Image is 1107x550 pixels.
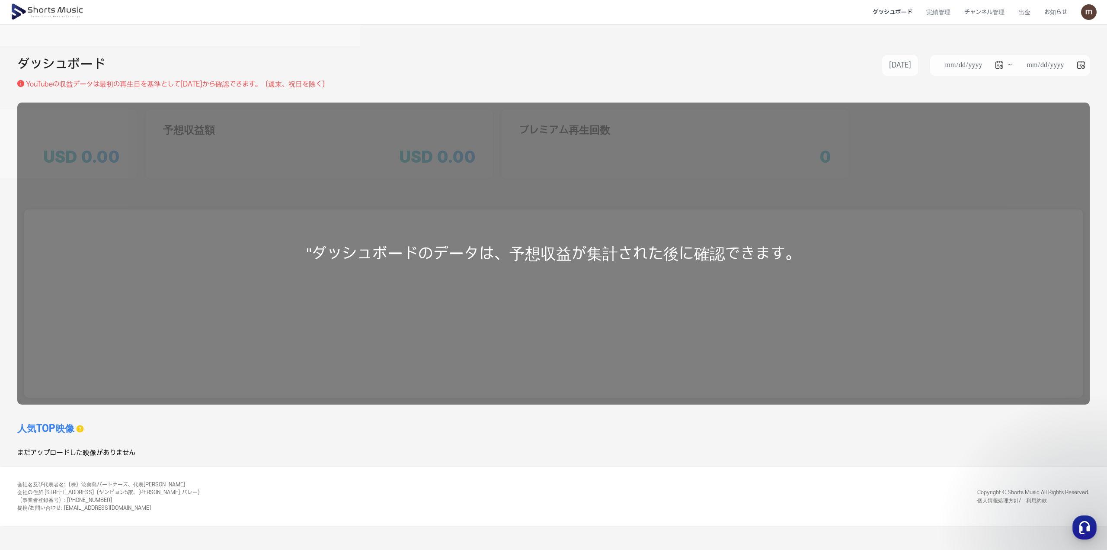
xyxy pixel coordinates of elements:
[17,482,66,488] span: 会社名及び代表者名 :
[977,489,1090,505] div: Copyright © Shorts Music All Rights Reserved.
[17,422,74,436] h3: 人気TOP映像
[17,30,28,41] img: 알림 아이콘
[17,55,106,76] h2: ダッシュボード
[17,80,24,87] img: 설명 아이콘
[957,1,1011,24] a: チャンネル管理
[17,448,553,458] div: まだアップロードした映像がありません
[1037,1,1074,24] a: お知らせ
[882,55,918,76] button: [DATE]
[919,1,957,24] a: 実績管理
[1011,1,1037,24] a: 出金
[17,489,43,495] span: 会社の住所
[26,79,329,90] p: YouTubeの収益データは最初の再生日を基準とし て[DATE]から確認できます。（週末、祝日を除く）
[977,497,1047,503] a: 個人情報処理方針/ 利用約款
[17,103,1090,405] div: "ダッシュボードのデータは、予想収益が集計された後に確認できます。
[31,30,218,42] a: プラットフォーム改修およびサービス再開のお知らせ
[866,1,919,24] a: ダッシュボード
[17,481,203,512] div: （株）汝矣島パートナーズ、代表[PERSON_NAME] [STREET_ADDRESS]（ヤンピョン5家、[PERSON_NAME]·バレー） （事業者登録番号） : [PHONE_NUMBE...
[930,55,1090,76] li: ~
[1081,4,1097,20] img: 사용자 이미지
